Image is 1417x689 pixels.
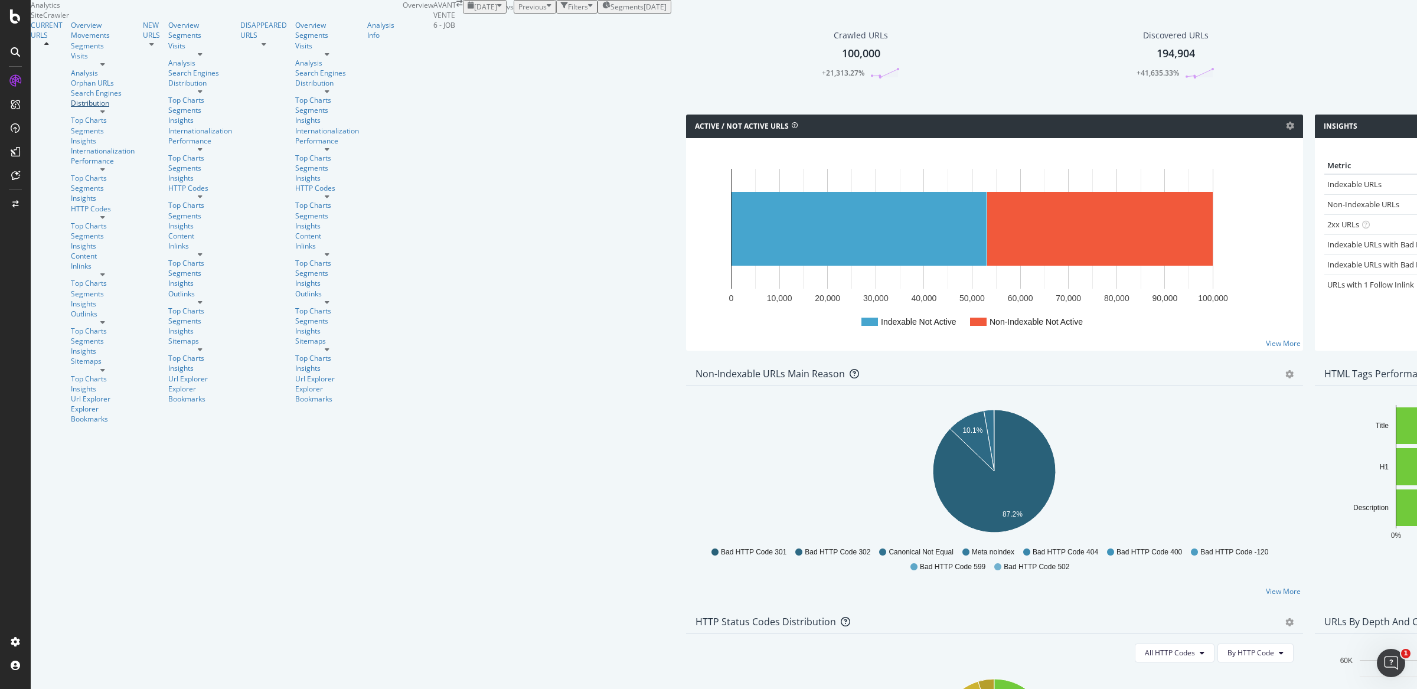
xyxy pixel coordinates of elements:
a: HTTP Codes [71,204,135,214]
div: Top Charts [295,353,359,363]
a: Insights [168,173,232,183]
a: Search Engines [71,88,122,98]
div: gear [1285,618,1294,626]
span: Bad HTTP Code 599 [920,562,985,572]
span: Previous [518,2,547,12]
a: Segments [295,163,359,173]
div: Segments [168,211,232,221]
a: HTTP Codes [295,183,359,193]
a: Performance [71,156,135,166]
div: Content [295,231,359,241]
a: Overview [71,20,135,30]
div: Insights [295,278,359,288]
div: Performance [168,136,232,146]
a: Internationalization [168,126,232,136]
span: Bad HTTP Code -120 [1200,547,1268,557]
a: Segments [295,211,359,221]
div: Segments [295,268,359,278]
div: SiteCrawler [31,10,403,20]
div: Content [168,231,232,241]
text: 30,000 [863,293,889,303]
a: Inlinks [295,241,359,251]
a: Insights [168,278,232,288]
a: Insights [71,241,135,251]
a: Inlinks [168,241,232,251]
a: Insights [295,173,359,183]
text: 87.2% [1003,510,1023,518]
div: Orphan URLs [71,78,135,88]
a: Non-Indexable URLs [1327,199,1399,210]
div: Top Charts [168,306,232,316]
div: Distribution [71,98,135,108]
text: 80,000 [1104,293,1129,303]
span: 1 [1401,649,1411,658]
a: Segments [168,268,232,278]
div: [DATE] [644,2,667,12]
a: Explorer Bookmarks [71,404,135,424]
div: Top Charts [71,115,135,125]
a: Internationalization [295,126,359,136]
a: Top Charts [295,95,359,105]
div: Segments [168,30,232,40]
svg: A chart. [696,157,1298,341]
a: Top Charts [168,353,232,363]
a: Visits [295,41,359,51]
a: HTTP Codes [168,183,232,193]
h4: Active / Not Active URLs [695,120,789,132]
div: Explorer Bookmarks [295,384,359,404]
div: +41,635.33% [1137,68,1179,78]
a: Explorer Bookmarks [168,384,232,404]
a: Analysis [71,68,135,78]
div: Segments [295,30,359,40]
a: NEW URLS [143,20,160,40]
a: URLs with 1 Follow Inlink [1327,279,1414,290]
span: All HTTP Codes [1145,648,1195,658]
text: 50,000 [959,293,985,303]
a: Sitemaps [295,336,359,346]
a: Performance [295,136,359,146]
a: Sitemaps [71,356,135,366]
text: 40,000 [911,293,936,303]
a: Sitemaps [168,336,232,346]
a: Url Explorer [295,374,359,384]
a: Visits [168,41,232,51]
a: Top Charts [71,221,135,231]
a: Top Charts [168,200,232,210]
span: Bad HTTP Code 400 [1116,547,1182,557]
a: Analysis [168,58,232,68]
a: DISAPPEARED URLS [240,20,287,40]
div: Top Charts [168,95,232,105]
div: Overview [168,20,232,30]
div: Content [71,251,135,261]
a: Segments [71,231,135,241]
text: 60K [1340,656,1352,664]
div: Top Charts [71,374,135,384]
a: Segments [295,316,359,326]
div: Insights [168,326,232,336]
div: Insights [295,115,359,125]
a: 2xx URLs [1327,219,1359,230]
a: Url Explorer [168,374,232,384]
text: 20,000 [815,293,840,303]
a: Top Charts [168,153,232,163]
a: View More [1266,586,1301,596]
a: Top Charts [295,306,359,316]
div: Insights [168,221,232,231]
a: Analysis Info [367,20,394,40]
a: Segments [168,163,232,173]
div: Top Charts [71,173,135,183]
button: By HTTP Code [1217,644,1294,662]
div: Insights [168,363,232,373]
a: Overview [295,20,359,30]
